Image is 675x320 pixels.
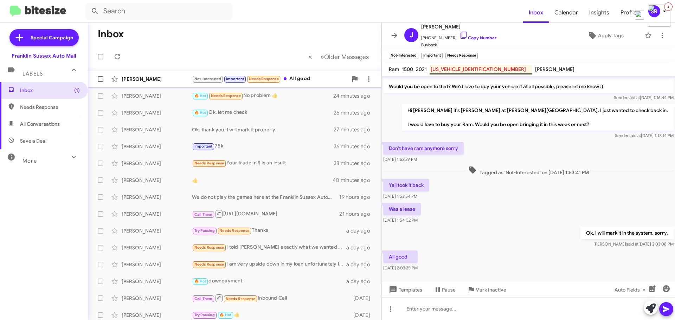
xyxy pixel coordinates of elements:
span: [DATE] 1:53:39 PM [383,157,417,162]
span: Try Pausing [194,228,215,233]
mark: [US_VEHICLE_IDENTIFICATION_NUMBER] [430,65,532,74]
div: [PERSON_NAME] [122,109,192,116]
span: J [410,30,413,41]
img: minimized-icon.png [648,5,670,27]
div: [DATE] [350,312,376,319]
a: Profile [615,2,642,23]
span: Not-Interested [194,77,221,81]
span: Save a Deal [20,137,46,144]
div: 👍 [192,177,334,184]
span: Labels [22,71,43,77]
a: Special Campaign [9,29,79,46]
span: said at [626,241,638,247]
div: Ok, let me check [192,109,334,117]
span: Important [226,77,244,81]
div: [DATE] [350,295,376,302]
div: Franklin Sussex Auto Mall [12,52,76,59]
a: Insights [584,2,615,23]
div: 40 minutes ago [334,177,376,184]
span: Inbox [20,87,80,94]
button: Pause [428,283,461,296]
span: « [308,52,312,61]
span: [DATE] 1:53:54 PM [383,194,417,199]
span: said at [629,133,641,138]
span: Auto Fields [615,283,648,296]
span: [PERSON_NAME] [421,22,496,31]
span: 🔥 Hot [194,93,206,98]
span: Needs Response [219,228,249,233]
div: No problem 👍 [192,92,334,100]
div: 👍 [192,311,350,319]
input: Search [85,3,233,20]
div: [PERSON_NAME] [122,295,192,302]
a: Calendar [549,2,584,23]
div: Inbound Call [192,294,350,302]
span: (1) [74,87,80,94]
span: Needs Response [226,296,256,301]
span: [PHONE_NUMBER] [421,31,496,41]
div: 19 hours ago [339,194,376,201]
p: Yall took it back [383,179,429,191]
span: said at [628,95,640,100]
small: Needs Response [445,53,478,59]
p: Ok, I will mark it in the system, sorry. [580,227,674,239]
div: [PERSON_NAME] [122,244,192,251]
h1: Inbox [98,28,124,40]
span: [DATE] 2:03:25 PM [383,265,418,270]
span: Sender [DATE] 1:17:14 PM [615,133,674,138]
div: a day ago [346,261,376,268]
div: We do not play the games here at the Franklin Sussex Automall [192,194,339,201]
span: All Conversations [20,120,60,128]
div: [PERSON_NAME] [122,261,192,268]
div: Your trade in $ is an insult [192,159,334,167]
div: [PERSON_NAME] [122,210,192,217]
span: More [22,158,37,164]
span: Needs Response [194,161,224,165]
span: Tagged as 'Not-Interested' on [DATE] 1:53:41 PM [465,166,592,176]
div: 1 [664,2,673,11]
div: [URL][DOMAIN_NAME] [192,209,339,218]
small: Not-Interested [389,53,418,59]
a: Inbox [523,2,549,23]
span: Special Campaign [31,34,73,41]
div: 27 minutes ago [334,126,376,133]
button: Previous [304,50,316,64]
div: I told [PERSON_NAME] exactly what we wanted [DATE] and asked for a price. I called him back three... [192,243,346,252]
div: [PERSON_NAME] [122,227,192,234]
div: 21 hours ago [339,210,376,217]
img: minimized-close.png [635,11,644,20]
span: 🔥 Hot [219,313,231,317]
div: I am very upside down in my loan unfortunately I don't think it's going to work out with no money... [192,260,346,268]
div: Thanks [192,227,346,235]
div: [PERSON_NAME] [122,76,192,83]
button: Next [316,50,373,64]
span: Needs Response [194,245,224,250]
span: 2021 [416,66,427,72]
div: 75k [192,142,334,150]
div: a day ago [346,227,376,234]
span: Buyback [421,41,496,48]
span: » [320,52,324,61]
div: Ok, thank you, I will mark it properly. [192,126,334,133]
span: Templates [387,283,422,296]
p: Was a lease [383,203,421,215]
span: Call Them [194,212,213,217]
span: Needs Response [249,77,279,81]
div: downpayment [192,277,346,285]
small: Important [421,53,442,59]
span: Mark Inactive [475,283,506,296]
button: Auto Fields [609,283,654,296]
span: Needs Response [211,93,241,98]
div: a day ago [346,278,376,285]
span: Important [194,144,213,149]
button: Apply Tags [569,29,641,42]
div: 24 minutes ago [334,92,376,99]
span: Needs Response [20,104,80,111]
button: Mark Inactive [461,283,512,296]
span: 1500 [402,66,413,72]
p: All good [383,250,418,263]
div: [PERSON_NAME] [122,143,192,150]
div: 36 minutes ago [334,143,376,150]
